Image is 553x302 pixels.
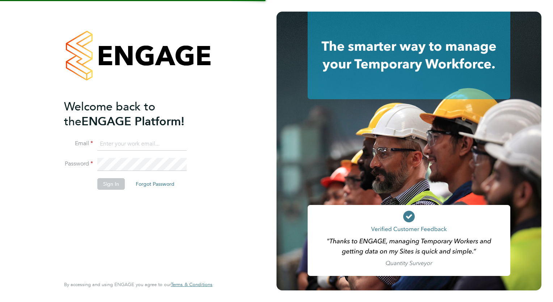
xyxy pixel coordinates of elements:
button: Sign In [97,178,125,190]
label: Email [64,140,93,147]
a: Terms & Conditions [171,282,212,288]
h2: ENGAGE Platform! [64,99,205,129]
span: Welcome back to the [64,100,155,129]
input: Enter your work email... [97,138,187,151]
span: By accessing and using ENGAGE you agree to our [64,281,212,288]
button: Forgot Password [130,178,180,190]
label: Password [64,160,93,168]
